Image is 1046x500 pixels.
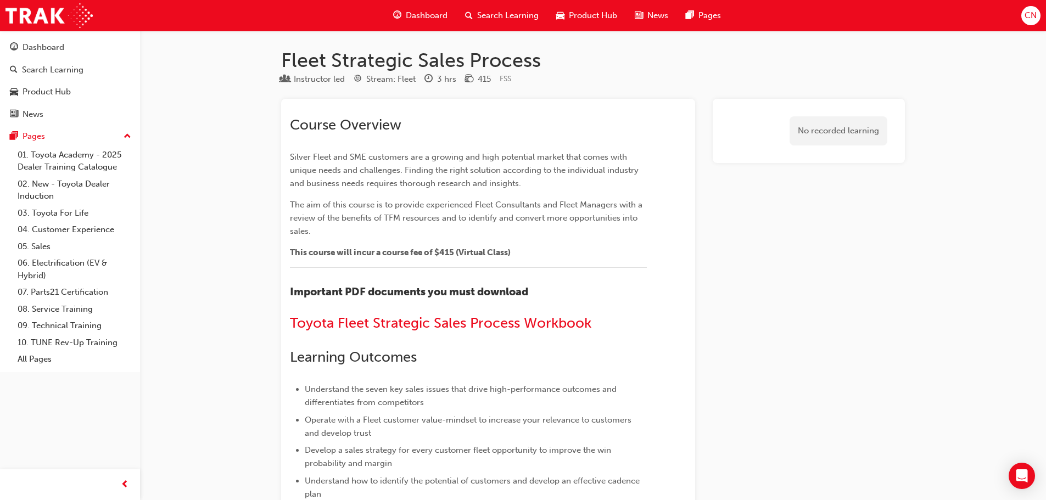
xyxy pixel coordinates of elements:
div: Price [465,72,491,86]
div: Product Hub [23,86,71,98]
img: Trak [5,3,93,28]
span: Important PDF documents you must download [290,285,528,298]
span: Product Hub [569,9,617,22]
span: learningResourceType_INSTRUCTOR_LED-icon [281,75,289,85]
span: news-icon [10,110,18,120]
span: News [647,9,668,22]
span: Search Learning [477,9,539,22]
button: DashboardSearch LearningProduct HubNews [4,35,136,126]
span: clock-icon [424,75,433,85]
span: money-icon [465,75,473,85]
a: Search Learning [4,60,136,80]
span: Course Overview [290,116,401,133]
button: CN [1021,6,1041,25]
div: Stream [354,72,416,86]
span: Understand the seven key sales issues that drive high-performance outcomes and differentiates fro... [305,384,619,407]
a: car-iconProduct Hub [547,4,626,27]
span: up-icon [124,130,131,144]
a: guage-iconDashboard [384,4,456,27]
div: Type [281,72,345,86]
span: target-icon [354,75,362,85]
h1: Fleet Strategic Sales Process [281,48,905,72]
a: pages-iconPages [677,4,730,27]
button: Pages [4,126,136,147]
span: car-icon [10,87,18,97]
span: This course will incur a course fee of $415 (Virtual Class) [290,248,511,257]
a: Toyota Fleet Strategic Sales Process Workbook [290,314,591,332]
div: Instructor led [294,73,345,86]
span: prev-icon [121,478,129,492]
a: 09. Technical Training [13,317,136,334]
a: All Pages [13,351,136,368]
span: CN [1025,9,1037,22]
a: 07. Parts21 Certification [13,284,136,301]
span: Understand how to identify the potential of customers and develop an effective cadence plan [305,476,642,499]
span: Dashboard [406,9,448,22]
span: pages-icon [686,9,694,23]
a: 05. Sales [13,238,136,255]
a: 01. Toyota Academy - 2025 Dealer Training Catalogue [13,147,136,176]
span: Develop a sales strategy for every customer fleet opportunity to improve the win probability and ... [305,445,613,468]
div: News [23,108,43,121]
a: Product Hub [4,82,136,102]
a: 10. TUNE Rev-Up Training [13,334,136,351]
div: Open Intercom Messenger [1009,463,1035,489]
a: 02. New - Toyota Dealer Induction [13,176,136,205]
a: 04. Customer Experience [13,221,136,238]
span: search-icon [465,9,473,23]
span: pages-icon [10,132,18,142]
div: Search Learning [22,64,83,76]
span: guage-icon [393,9,401,23]
span: Learning Outcomes [290,349,417,366]
div: Stream: Fleet [366,73,416,86]
span: guage-icon [10,43,18,53]
span: Silver Fleet and SME customers are a growing and high potential market that comes with unique nee... [290,152,641,188]
a: 08. Service Training [13,301,136,318]
div: 3 hrs [437,73,456,86]
span: The aim of this course is to provide experienced Fleet Consultants and Fleet Managers with a revi... [290,200,645,236]
span: Operate with a Fleet customer value-mindset to increase your relevance to customers and develop t... [305,415,634,438]
div: No recorded learning [790,116,887,145]
span: search-icon [10,65,18,75]
div: Pages [23,130,45,143]
a: Dashboard [4,37,136,58]
a: 06. Electrification (EV & Hybrid) [13,255,136,284]
div: Dashboard [23,41,64,54]
div: Duration [424,72,456,86]
a: search-iconSearch Learning [456,4,547,27]
a: News [4,104,136,125]
span: Pages [698,9,721,22]
span: car-icon [556,9,564,23]
a: 03. Toyota For Life [13,205,136,222]
span: Learning resource code [500,74,511,83]
div: 415 [478,73,491,86]
a: news-iconNews [626,4,677,27]
span: news-icon [635,9,643,23]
